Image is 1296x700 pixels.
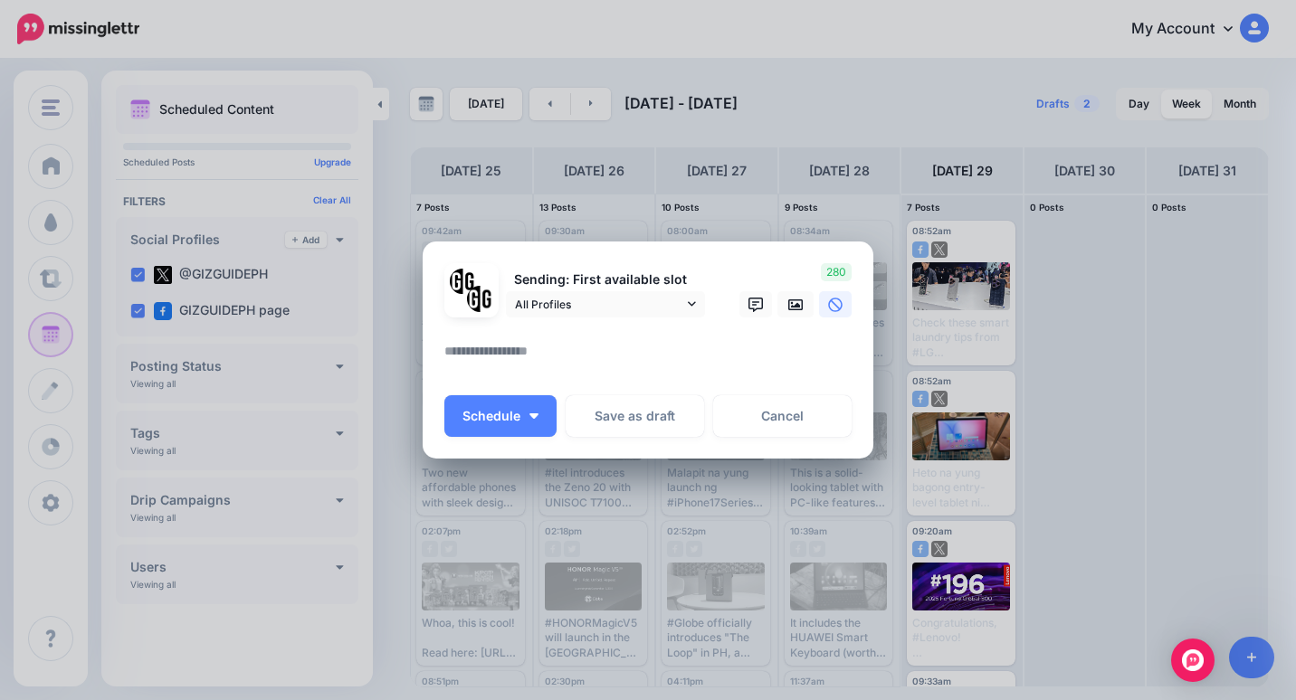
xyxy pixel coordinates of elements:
p: Sending: First available slot [506,270,705,290]
span: All Profiles [515,295,683,314]
button: Schedule [444,395,557,437]
a: Cancel [713,395,852,437]
span: 280 [821,263,852,281]
button: Save as draft [566,395,704,437]
img: 353459792_649996473822713_4483302954317148903_n-bsa138318.png [450,269,476,295]
a: All Profiles [506,291,705,317]
img: JT5sWCfR-79925.png [467,286,493,312]
div: Open Intercom Messenger [1171,639,1215,682]
img: arrow-down-white.png [529,413,538,419]
span: Schedule [462,410,520,422]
